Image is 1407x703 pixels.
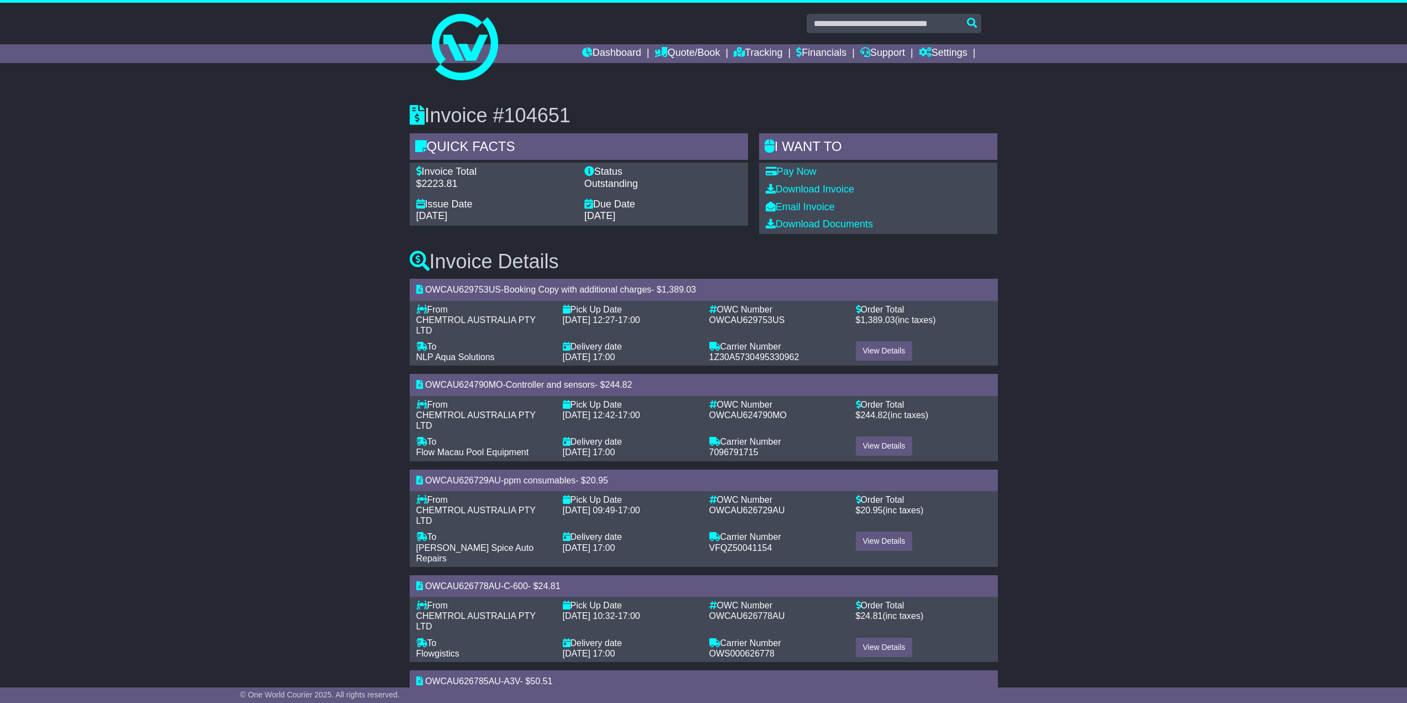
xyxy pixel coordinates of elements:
[766,218,873,230] a: Download Documents
[856,410,991,420] div: $ (inc taxes)
[856,494,991,505] div: Order Total
[709,436,845,447] div: Carrier Number
[563,494,698,505] div: Pick Up Date
[709,532,845,542] div: Carrier Number
[416,638,552,648] div: To
[662,285,696,294] span: 1,389.03
[416,506,536,525] span: CHEMTROL AUSTRALIA PTY LTD
[709,600,845,611] div: OWC Number
[410,105,998,127] h3: Invoice #104651
[563,410,698,420] div: -
[416,600,552,611] div: From
[563,611,698,621] div: -
[504,285,651,294] span: Booking Copy with additional charges
[410,251,998,273] h3: Invoice Details
[563,315,698,325] div: -
[759,133,998,163] div: I WANT to
[618,611,640,621] span: 17:00
[709,543,772,553] span: VFQZ50041154
[240,690,400,699] span: © One World Courier 2025. All rights reserved.
[766,166,817,177] a: Pay Now
[856,638,913,657] a: View Details
[856,304,991,315] div: Order Total
[709,341,845,352] div: Carrier Number
[530,676,552,686] span: 50.51
[709,494,845,505] div: OWC Number
[563,505,698,515] div: -
[709,315,785,325] span: OWCAU629753US
[416,436,552,447] div: To
[618,315,640,325] span: 17:00
[416,611,536,631] span: CHEMTROL AUSTRALIA PTY LTD
[919,44,967,63] a: Settings
[563,447,615,457] span: [DATE] 17:00
[410,279,998,300] div: - - $
[709,638,845,648] div: Carrier Number
[586,476,608,485] span: 20.95
[563,600,698,611] div: Pick Up Date
[410,575,998,597] div: - - $
[416,532,552,542] div: To
[425,380,503,389] span: OWCAU624790MO
[416,649,459,658] span: Flowgistics
[416,494,552,505] div: From
[416,341,552,352] div: To
[856,611,991,621] div: $ (inc taxes)
[766,201,835,212] a: Email Invoice
[416,410,536,430] span: CHEMTROL AUSTRALIA PTY LTD
[416,210,573,222] div: [DATE]
[563,532,698,542] div: Delivery date
[425,476,501,485] span: OWCAU626729AU
[584,199,741,211] div: Due Date
[856,399,991,410] div: Order Total
[563,341,698,352] div: Delivery date
[410,470,998,491] div: - - $
[563,436,698,447] div: Delivery date
[856,436,913,456] a: View Details
[504,581,528,591] span: C-600
[860,611,882,621] span: 24.81
[584,210,741,222] div: [DATE]
[709,447,759,457] span: 7096791715
[563,352,615,362] span: [DATE] 17:00
[563,543,615,553] span: [DATE] 17:00
[709,410,787,420] span: OWCAU624790MO
[584,178,741,190] div: Outstanding
[860,410,887,420] span: 244.82
[563,315,615,325] span: [DATE] 12:27
[563,399,698,410] div: Pick Up Date
[416,166,573,178] div: Invoice Total
[416,543,534,563] span: [PERSON_NAME] Spice Auto Repairs
[856,505,991,515] div: $ (inc taxes)
[563,649,615,658] span: [DATE] 17:00
[860,315,895,325] span: 1,389.03
[504,676,520,686] span: A3V
[425,285,501,294] span: OWCAU629753US
[856,532,913,551] a: View Details
[618,506,640,515] span: 17:00
[563,638,698,648] div: Delivery date
[856,315,991,325] div: $ (inc taxes)
[766,184,854,195] a: Download Invoice
[860,44,905,63] a: Support
[796,44,846,63] a: Financials
[416,178,573,190] div: $2223.81
[563,304,698,315] div: Pick Up Date
[655,44,720,63] a: Quote/Book
[734,44,782,63] a: Tracking
[425,676,501,686] span: OWCAU626785AU
[709,649,775,658] span: OWS000626778
[605,380,632,389] span: 244.82
[504,476,576,485] span: ppm consumables
[563,410,615,420] span: [DATE] 12:42
[582,44,641,63] a: Dashboard
[410,133,748,163] div: Quick Facts
[584,166,741,178] div: Status
[425,581,501,591] span: OWCAU626778AU
[709,506,785,515] span: OWCAU626729AU
[538,581,560,591] span: 24.81
[416,199,573,211] div: Issue Date
[416,447,529,457] span: Flow Macau Pool Equipment
[860,506,882,515] span: 20.95
[506,380,595,389] span: Controller and sensors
